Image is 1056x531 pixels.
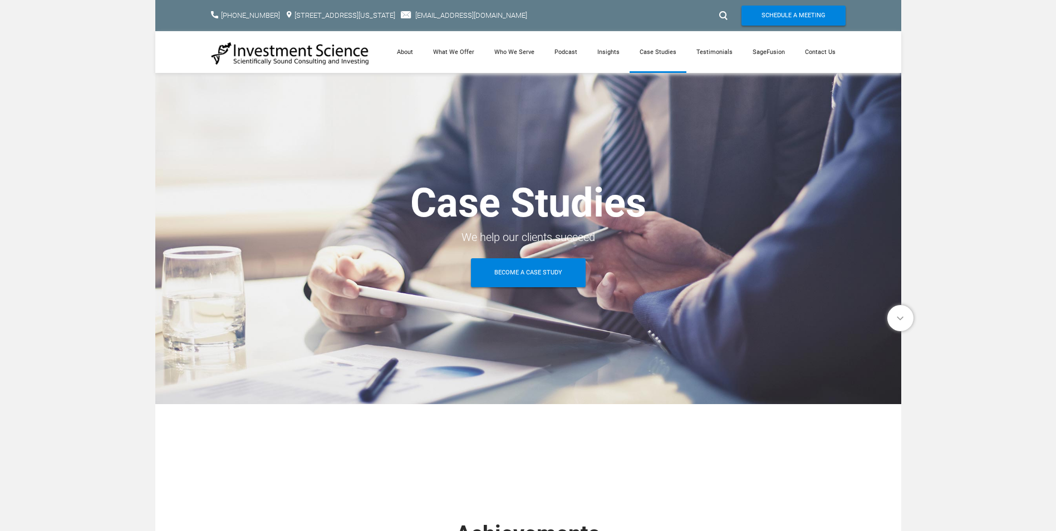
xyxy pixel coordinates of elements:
span: Schedule A Meeting [762,6,826,26]
a: Become A Case Study [471,258,586,287]
a: Insights [587,31,630,73]
img: Investment Science | NYC Consulting Services [211,41,370,66]
a: SageFusion [743,31,795,73]
a: Who We Serve [484,31,544,73]
a: Case Studies [630,31,686,73]
a: Contact Us [795,31,846,73]
a: [PHONE_NUMBER] [221,11,280,19]
strong: Case Studies [410,179,646,227]
a: What We Offer [423,31,484,73]
a: Testimonials [686,31,743,73]
a: [STREET_ADDRESS][US_STATE]​ [294,11,395,19]
div: We help our clients succeed [211,227,846,247]
a: Schedule A Meeting [741,6,846,26]
span: Become A Case Study [494,258,562,287]
a: [EMAIL_ADDRESS][DOMAIN_NAME] [415,11,527,19]
a: Podcast [544,31,587,73]
a: About [387,31,423,73]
